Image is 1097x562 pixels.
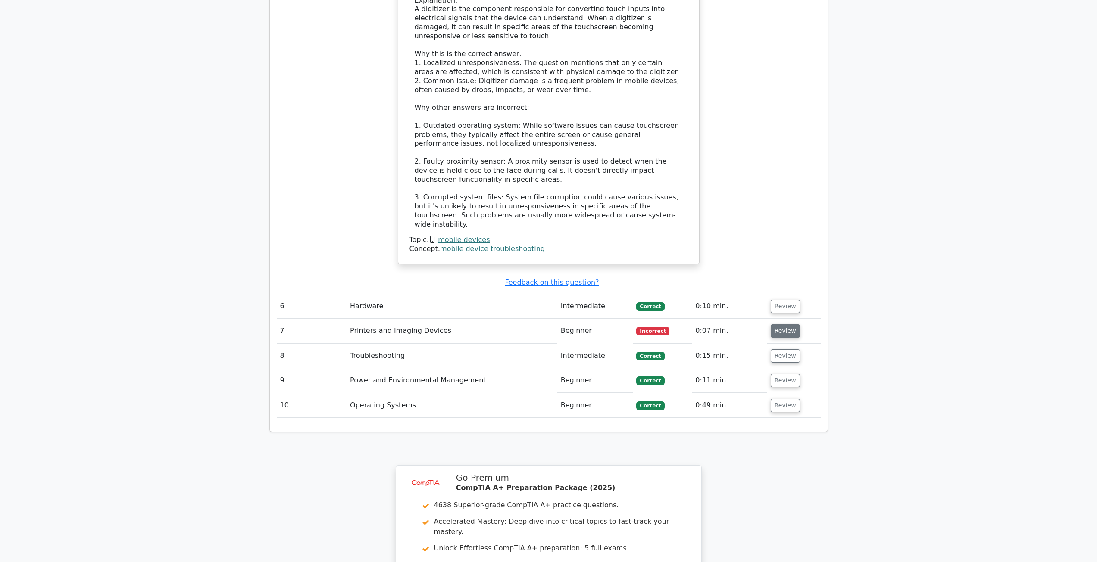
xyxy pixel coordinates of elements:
[347,294,557,319] td: Hardware
[505,278,599,286] a: Feedback on this question?
[277,294,347,319] td: 6
[692,393,767,418] td: 0:49 min.
[277,344,347,368] td: 8
[557,294,633,319] td: Intermediate
[438,236,490,244] a: mobile devices
[409,236,688,245] div: Topic:
[347,368,557,393] td: Power and Environmental Management
[347,344,557,368] td: Troubleshooting
[557,393,633,418] td: Beginner
[692,319,767,343] td: 0:07 min.
[277,393,347,418] td: 10
[277,319,347,343] td: 7
[771,349,800,363] button: Review
[636,401,664,410] span: Correct
[409,245,688,254] div: Concept:
[636,302,664,311] span: Correct
[636,327,669,335] span: Incorrect
[347,393,557,418] td: Operating Systems
[557,344,633,368] td: Intermediate
[557,368,633,393] td: Beginner
[277,368,347,393] td: 9
[636,352,664,360] span: Correct
[557,319,633,343] td: Beginner
[692,294,767,319] td: 0:10 min.
[440,245,545,253] a: mobile device troubleshooting
[771,374,800,387] button: Review
[636,376,664,385] span: Correct
[347,319,557,343] td: Printers and Imaging Devices
[771,300,800,313] button: Review
[692,368,767,393] td: 0:11 min.
[771,399,800,412] button: Review
[771,324,800,338] button: Review
[692,344,767,368] td: 0:15 min.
